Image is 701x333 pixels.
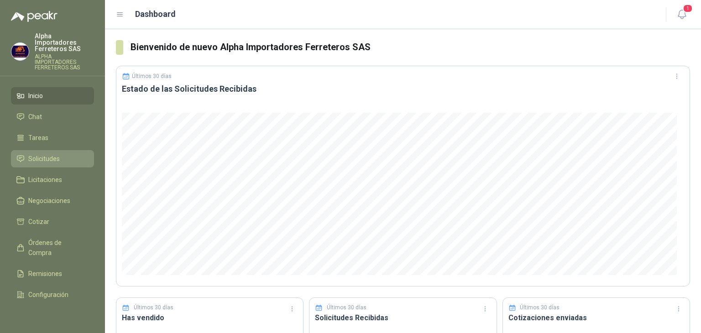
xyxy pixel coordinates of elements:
[28,91,43,101] span: Inicio
[327,303,366,312] p: Últimos 30 días
[520,303,560,312] p: Últimos 30 días
[28,311,80,321] span: Manuales y ayuda
[11,307,94,324] a: Manuales y ayuda
[11,213,94,230] a: Cotizar
[11,108,94,125] a: Chat
[28,154,60,164] span: Solicitudes
[315,312,491,323] h3: Solicitudes Recibidas
[28,196,70,206] span: Negociaciones
[122,83,684,94] h3: Estado de las Solicitudes Recibidas
[11,150,94,167] a: Solicitudes
[11,11,58,22] img: Logo peakr
[11,129,94,146] a: Tareas
[11,192,94,209] a: Negociaciones
[11,43,29,60] img: Company Logo
[35,54,94,70] p: ALPHA IMPORTADORES FERRETEROS SAS
[28,217,49,227] span: Cotizar
[11,87,94,104] a: Inicio
[11,234,94,261] a: Órdenes de Compra
[28,290,68,300] span: Configuración
[28,175,62,185] span: Licitaciones
[35,33,94,52] p: Alpha Importadores Ferreteros SAS
[11,265,94,282] a: Remisiones
[132,73,172,79] p: Últimos 30 días
[28,269,62,279] span: Remisiones
[134,303,173,312] p: Últimos 30 días
[131,40,690,54] h3: Bienvenido de nuevo Alpha Importadores Ferreteros SAS
[135,8,176,21] h1: Dashboard
[674,6,690,23] button: 1
[122,312,298,323] h3: Has vendido
[683,4,693,13] span: 1
[508,312,684,323] h3: Cotizaciones enviadas
[28,112,42,122] span: Chat
[28,133,48,143] span: Tareas
[28,238,85,258] span: Órdenes de Compra
[11,171,94,188] a: Licitaciones
[11,286,94,303] a: Configuración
